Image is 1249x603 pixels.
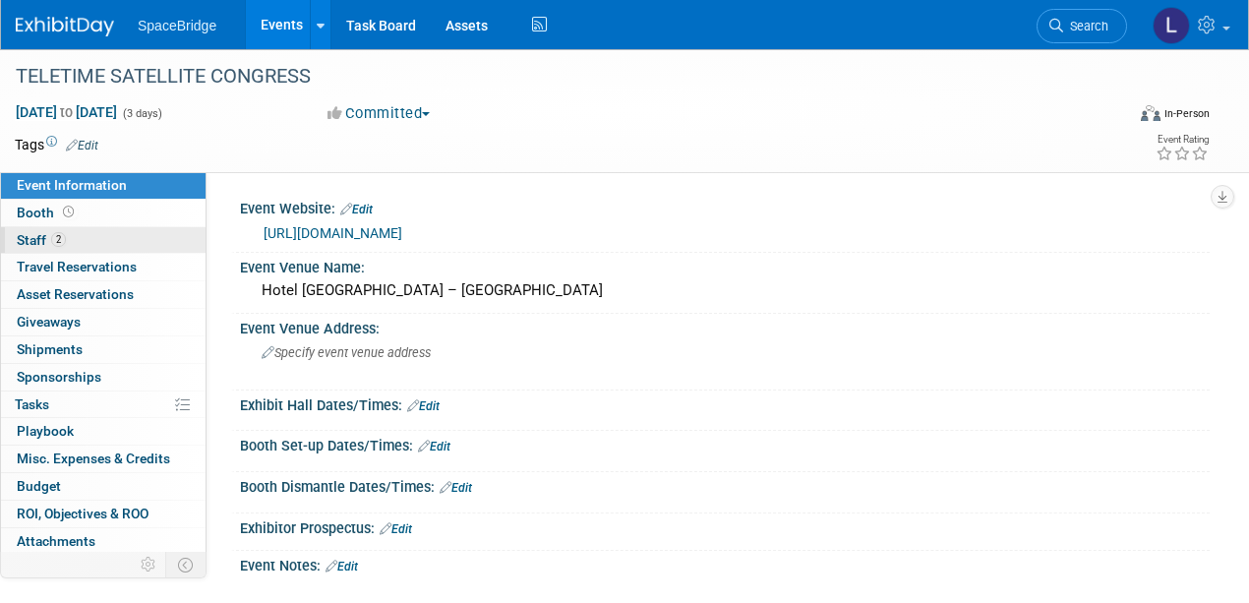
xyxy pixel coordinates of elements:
[1,392,206,418] a: Tasks
[240,513,1210,539] div: Exhibitor Prospectus:
[17,205,78,220] span: Booth
[240,472,1210,498] div: Booth Dismantle Dates/Times:
[15,135,98,154] td: Tags
[1,418,206,445] a: Playbook
[59,205,78,219] span: Booth not reserved yet
[1,309,206,335] a: Giveaways
[1141,105,1160,121] img: Format-Inperson.png
[17,478,61,494] span: Budget
[16,17,114,36] img: ExhibitDay
[321,103,438,124] button: Committed
[17,232,66,248] span: Staff
[166,552,207,577] td: Toggle Event Tabs
[240,253,1210,277] div: Event Venue Name:
[17,369,101,385] span: Sponsorships
[9,59,1107,94] div: TELETIME SATELLITE CONGRESS
[121,107,162,120] span: (3 days)
[240,314,1210,338] div: Event Venue Address:
[240,391,1210,416] div: Exhibit Hall Dates/Times:
[1,227,206,254] a: Staff2
[138,18,216,33] span: SpaceBridge
[340,203,373,216] a: Edit
[326,560,358,573] a: Edit
[1,336,206,363] a: Shipments
[240,431,1210,456] div: Booth Set-up Dates/Times:
[57,104,76,120] span: to
[407,399,440,413] a: Edit
[17,533,95,549] span: Attachments
[1,364,206,391] a: Sponsorships
[51,232,66,247] span: 2
[17,506,149,521] span: ROI, Objectives & ROO
[1,281,206,308] a: Asset Reservations
[264,225,402,241] a: [URL][DOMAIN_NAME]
[66,139,98,152] a: Edit
[1163,106,1210,121] div: In-Person
[255,275,1195,306] div: Hotel [GEOGRAPHIC_DATA] – [GEOGRAPHIC_DATA]
[1153,7,1190,44] img: Luminita Oprescu
[1,446,206,472] a: Misc. Expenses & Credits
[15,396,49,412] span: Tasks
[17,341,83,357] span: Shipments
[17,286,134,302] span: Asset Reservations
[1,473,206,500] a: Budget
[17,451,170,466] span: Misc. Expenses & Credits
[15,103,118,121] span: [DATE] [DATE]
[1,501,206,527] a: ROI, Objectives & ROO
[1,200,206,226] a: Booth
[1037,9,1127,43] a: Search
[1156,135,1209,145] div: Event Rating
[17,314,81,330] span: Giveaways
[1063,19,1108,33] span: Search
[380,522,412,536] a: Edit
[262,345,431,360] span: Specify event venue address
[240,194,1210,219] div: Event Website:
[440,481,472,495] a: Edit
[17,423,74,439] span: Playbook
[17,259,137,274] span: Travel Reservations
[240,551,1210,576] div: Event Notes:
[1,528,206,555] a: Attachments
[418,440,450,453] a: Edit
[1,172,206,199] a: Event Information
[17,177,127,193] span: Event Information
[1036,102,1211,132] div: Event Format
[132,552,166,577] td: Personalize Event Tab Strip
[1,254,206,280] a: Travel Reservations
